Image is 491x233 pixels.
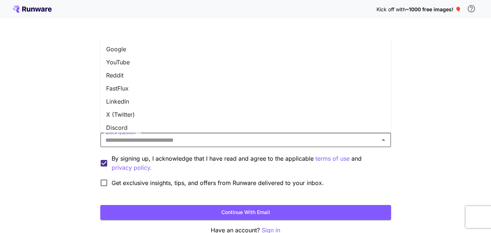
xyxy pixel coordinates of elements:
span: ~1000 free images! 🎈 [406,6,461,12]
button: Continue with email [100,205,391,220]
span: Get exclusive insights, tips, and offers from Runware delivered to your inbox. [112,178,324,187]
li: X (Twitter) [100,108,391,121]
p: terms of use [315,154,350,163]
li: Discord [100,121,391,134]
p: privacy policy. [112,163,152,172]
button: By signing up, I acknowledge that I have read and agree to the applicable and privacy policy. [315,154,350,163]
li: YouTube [100,56,391,69]
button: By signing up, I acknowledge that I have read and agree to the applicable terms of use and [112,163,152,172]
li: FastFlux [100,82,391,95]
li: LinkedIn [100,95,391,108]
li: Google [100,43,391,56]
button: In order to qualify for free credit, you need to sign up with a business email address and click ... [464,1,479,16]
li: Reddit [100,69,391,82]
p: By signing up, I acknowledge that I have read and agree to the applicable and [112,154,385,172]
span: Kick off with [377,6,406,12]
button: Close [378,135,389,145]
